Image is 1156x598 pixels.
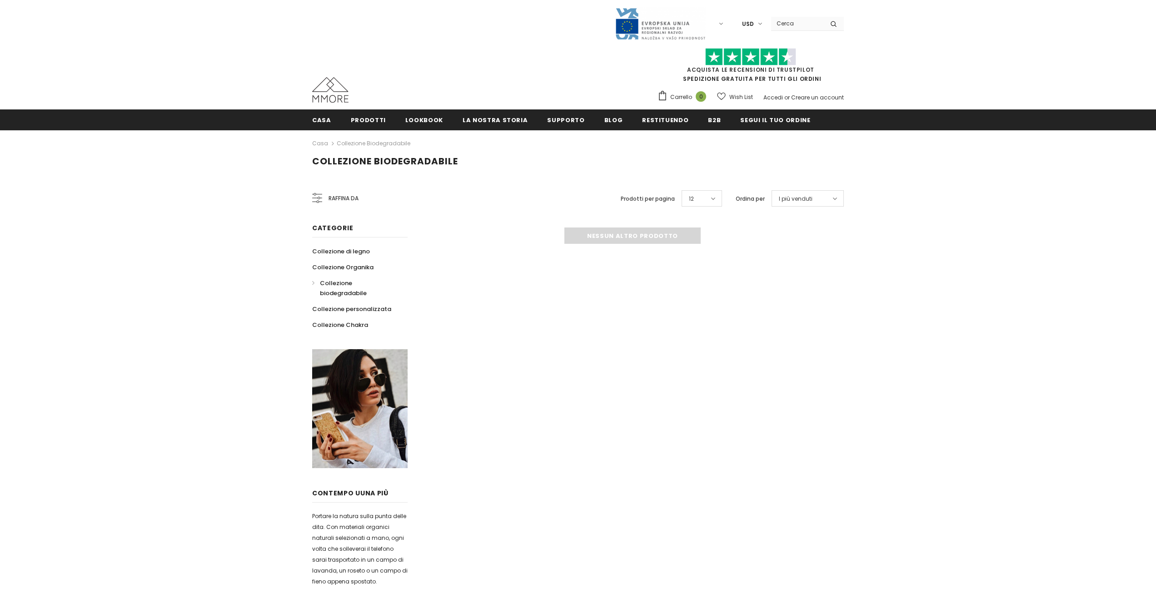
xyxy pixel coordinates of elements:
[642,116,688,124] span: Restituendo
[689,194,694,203] span: 12
[312,301,391,317] a: Collezione personalizzata
[670,93,692,102] span: Carrello
[784,94,790,101] span: or
[547,116,584,124] span: supporto
[708,109,721,130] a: B2B
[337,139,410,147] a: Collezione biodegradabile
[312,247,370,256] span: Collezione di legno
[312,321,368,329] span: Collezione Chakra
[791,94,844,101] a: Creare un account
[705,48,796,66] img: Fidati di Pilot Stars
[687,66,814,74] a: Acquista le recensioni di TrustPilot
[312,489,389,498] span: contempo uUna più
[320,279,367,297] span: Collezione biodegradabile
[615,20,706,27] a: Javni Razpis
[312,243,370,259] a: Collezione di legno
[708,116,721,124] span: B2B
[405,116,443,124] span: Lookbook
[312,138,328,149] a: Casa
[312,511,408,587] p: Portare la natura sulla punta delle dita. Con materiali organici naturali selezionati a mano, ogn...
[763,94,783,101] a: Accedi
[615,7,706,40] img: Javni Razpis
[405,109,443,130] a: Lookbook
[658,52,844,83] span: SPEDIZIONE GRATUITA PER TUTTI GLI ORDINI
[736,194,765,203] label: Ordina per
[463,116,528,124] span: La nostra storia
[312,223,353,232] span: Categorie
[312,77,349,103] img: Casi MMORE
[351,116,386,124] span: Prodotti
[351,109,386,130] a: Prodotti
[642,109,688,130] a: Restituendo
[312,155,458,168] span: Collezione biodegradabile
[604,109,623,130] a: Blog
[771,17,823,30] input: Search Site
[729,93,753,102] span: Wish List
[312,259,374,275] a: Collezione Organika
[621,194,675,203] label: Prodotti per pagina
[312,116,331,124] span: Casa
[740,109,810,130] a: Segui il tuo ordine
[463,109,528,130] a: La nostra storia
[717,89,753,105] a: Wish List
[742,20,754,29] span: USD
[658,90,711,104] a: Carrello 0
[604,116,623,124] span: Blog
[547,109,584,130] a: supporto
[312,275,398,301] a: Collezione biodegradabile
[312,263,374,272] span: Collezione Organika
[312,317,368,333] a: Collezione Chakra
[696,91,706,102] span: 0
[740,116,810,124] span: Segui il tuo ordine
[329,193,359,203] span: Raffina da
[312,109,331,130] a: Casa
[312,305,391,313] span: Collezione personalizzata
[779,194,812,203] span: I più venduti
